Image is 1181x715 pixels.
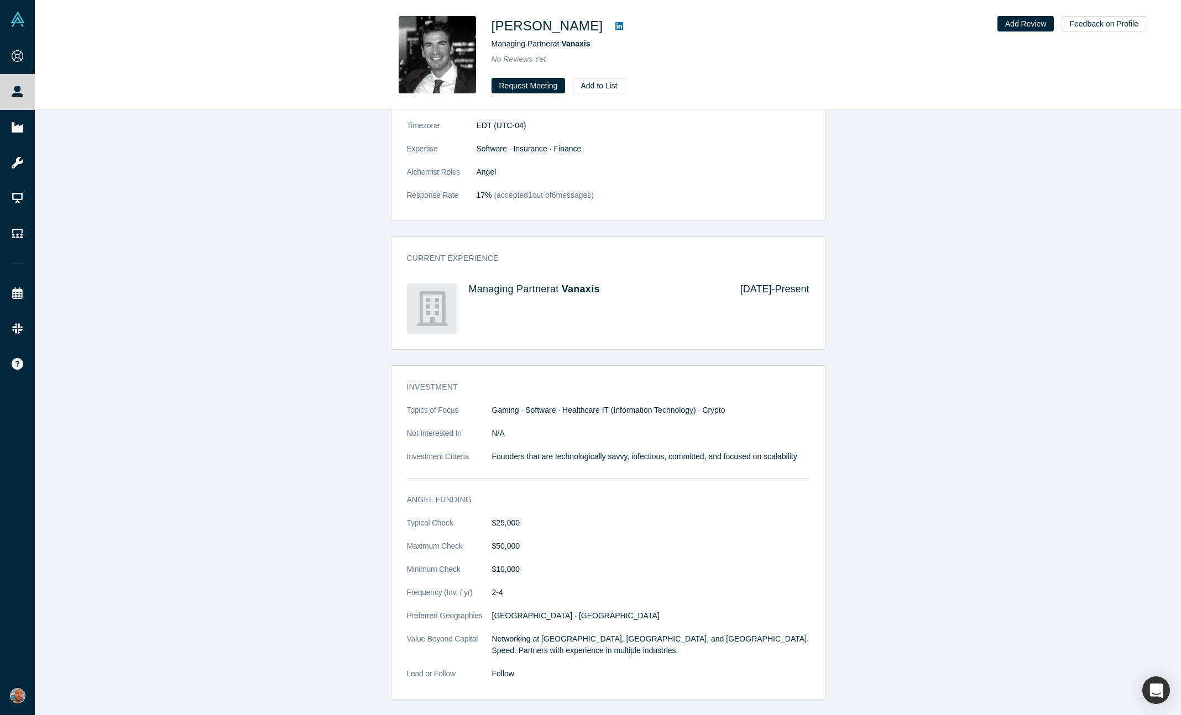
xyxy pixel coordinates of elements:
dd: $10,000 [492,564,809,575]
dd: N/A [492,428,809,439]
dd: Follow [492,668,809,680]
img: Aarlo Stone Fish's Account [10,688,25,703]
h4: Managing Partner at [469,283,725,296]
div: [DATE] - Present [725,283,809,334]
dt: Not Interested In [407,428,492,451]
dt: Expertise [407,143,477,166]
dt: Value Beyond Capital [407,633,492,668]
img: Alchemist Vault Logo [10,12,25,27]
dt: Lead or Follow [407,668,492,691]
button: Add to List [573,78,625,93]
dt: Response Rate [407,190,477,213]
span: (accepted 1 out of 6 messages) [492,191,594,199]
button: Add Review [997,16,1054,31]
dd: EDT (UTC-04) [477,120,809,132]
dd: $50,000 [492,540,809,552]
dd: [GEOGRAPHIC_DATA] · [GEOGRAPHIC_DATA] [492,610,809,622]
span: Gaming · Software · Healthcare IT (Information Technology) · Crypto [492,406,725,414]
span: Managing Partner at [492,39,590,48]
a: Vanaxis [561,39,590,48]
dd: 2-4 [492,587,809,598]
img: Nicolas Levin's Profile Image [399,16,476,93]
dt: Alchemist Roles [407,166,477,190]
h3: Angel Funding [407,494,794,506]
a: Vanaxis [562,283,600,295]
span: Software · Insurance · Finance [477,144,582,153]
h3: Investment [407,381,794,393]
span: 17% [477,191,492,199]
dt: Investment Criteria [407,451,492,474]
p: Networking at [GEOGRAPHIC_DATA], [GEOGRAPHIC_DATA], and [GEOGRAPHIC_DATA]. Speed. Partners with e... [492,633,809,656]
h1: [PERSON_NAME] [492,16,603,36]
button: Feedback on Profile [1062,16,1146,31]
dt: Topics of Focus [407,404,492,428]
dd: $25,000 [492,517,809,529]
dt: Timezone [407,120,477,143]
dt: Minimum Check [407,564,492,587]
dd: Angel [477,166,809,178]
span: No Reviews Yet [492,55,546,64]
dt: Frequency (Inv. / yr) [407,587,492,610]
p: Founders that are technologically savvy, infectious, committed, and focused on scalability [492,451,809,462]
h3: Current Experience [407,253,794,264]
button: Request Meeting [492,78,566,93]
img: Vanaxis's Logo [407,283,457,334]
dt: Preferred Geographies [407,610,492,633]
dt: Typical Check [407,517,492,540]
dt: Maximum Check [407,540,492,564]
